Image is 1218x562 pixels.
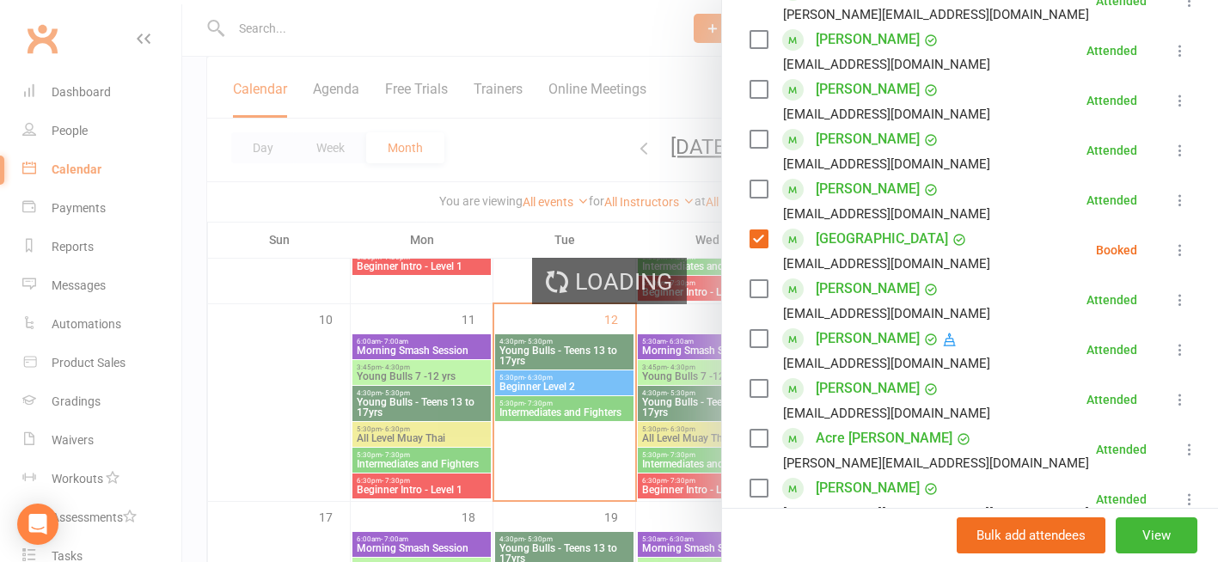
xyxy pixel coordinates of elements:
[783,352,990,375] div: [EMAIL_ADDRESS][DOMAIN_NAME]
[17,504,58,545] div: Open Intercom Messenger
[1086,194,1137,206] div: Attended
[783,253,990,275] div: [EMAIL_ADDRESS][DOMAIN_NAME]
[783,502,1089,524] div: [PERSON_NAME][EMAIL_ADDRESS][DOMAIN_NAME]
[816,425,952,452] a: Acre [PERSON_NAME]
[1086,294,1137,306] div: Attended
[816,375,920,402] a: [PERSON_NAME]
[1116,517,1197,553] button: View
[1086,95,1137,107] div: Attended
[783,153,990,175] div: [EMAIL_ADDRESS][DOMAIN_NAME]
[816,275,920,302] a: [PERSON_NAME]
[783,302,990,325] div: [EMAIL_ADDRESS][DOMAIN_NAME]
[783,103,990,125] div: [EMAIL_ADDRESS][DOMAIN_NAME]
[957,517,1105,553] button: Bulk add attendees
[816,225,948,253] a: [GEOGRAPHIC_DATA]
[816,26,920,53] a: [PERSON_NAME]
[1096,493,1147,505] div: Attended
[816,474,920,502] a: [PERSON_NAME]
[783,53,990,76] div: [EMAIL_ADDRESS][DOMAIN_NAME]
[1086,394,1137,406] div: Attended
[783,452,1089,474] div: [PERSON_NAME][EMAIL_ADDRESS][DOMAIN_NAME]
[1086,344,1137,356] div: Attended
[816,325,920,352] a: [PERSON_NAME]
[1086,144,1137,156] div: Attended
[1086,45,1137,57] div: Attended
[816,125,920,153] a: [PERSON_NAME]
[783,402,990,425] div: [EMAIL_ADDRESS][DOMAIN_NAME]
[1096,443,1147,455] div: Attended
[816,175,920,203] a: [PERSON_NAME]
[1096,244,1137,256] div: Booked
[783,3,1089,26] div: [PERSON_NAME][EMAIL_ADDRESS][DOMAIN_NAME]
[783,203,990,225] div: [EMAIL_ADDRESS][DOMAIN_NAME]
[816,76,920,103] a: [PERSON_NAME]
